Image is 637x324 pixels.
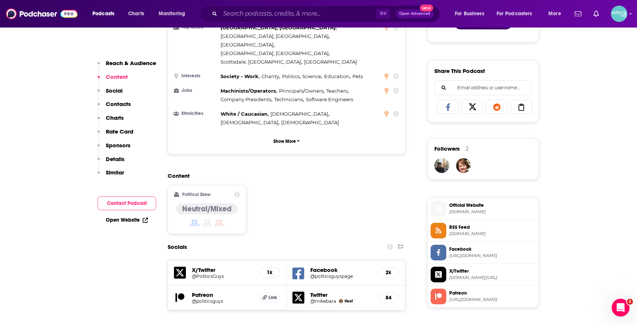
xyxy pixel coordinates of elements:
[434,158,449,173] img: aneesmania
[466,145,469,152] div: 2
[221,58,302,66] span: ,
[192,298,253,304] a: @politicsguys
[450,8,494,20] button: open menu
[174,111,218,116] h3: Ethnicities
[221,73,259,79] span: Society - Work
[98,100,131,114] button: Contacts
[221,95,272,104] span: ,
[221,111,267,117] span: White / Caucasian
[324,73,349,79] span: Education
[339,299,343,303] img: Michael Baranowski
[128,9,144,19] span: Charts
[221,110,269,118] span: ,
[310,298,336,304] a: @mikebara
[98,142,130,155] button: Sponsors
[123,8,149,20] a: Charts
[221,87,277,95] span: ,
[262,73,279,79] span: Charity
[449,253,536,259] span: https://www.facebook.com/politicsguyspage
[274,96,303,102] span: Technicians
[259,293,280,302] a: Link
[106,155,124,163] p: Details
[304,59,357,65] span: [GEOGRAPHIC_DATA]
[611,6,627,22] span: Logged in as JessicaPellien
[269,295,277,301] span: Link
[449,268,536,275] span: X/Twitter
[449,290,536,296] span: Patreon
[497,9,532,19] span: For Podcasters
[492,8,543,20] button: open menu
[611,6,627,22] button: Show profile menu
[324,72,351,81] span: ,
[182,192,210,197] h2: Political Skew
[384,295,393,301] h5: 84
[159,9,185,19] span: Monitoring
[174,74,218,78] h3: Interests
[221,96,271,102] span: Company Presidents
[221,23,337,32] span: ,
[462,100,484,114] a: Share on X/Twitter
[279,87,324,95] span: ,
[302,72,322,81] span: ,
[221,59,301,65] span: Scottsdale, [GEOGRAPHIC_DATA]
[384,269,393,276] h5: 2k
[106,73,128,80] p: Content
[106,87,123,94] p: Social
[449,231,536,237] span: rss.introcast.io
[437,100,459,114] a: Share on Facebook
[572,7,584,20] a: Show notifications dropdown
[221,50,329,56] span: [GEOGRAPHIC_DATA], [GEOGRAPHIC_DATA]
[221,42,273,48] span: [GEOGRAPHIC_DATA]
[511,100,532,114] a: Copy Link
[273,139,296,144] p: Show More
[306,96,353,102] span: Software Engineers
[98,196,156,210] button: Contact Podcast
[106,142,130,149] p: Sponsors
[207,5,447,22] div: Search podcasts, credits, & more...
[441,81,526,95] input: Email address or username...
[168,172,399,179] h2: Content
[192,273,253,279] a: @PoliticsGuys
[220,8,376,20] input: Search podcasts, credits, & more...
[98,114,124,128] button: Charts
[168,240,187,254] h2: Socials
[221,32,330,41] span: ,
[282,73,300,79] span: Politics
[6,7,77,21] img: Podchaser - Follow, Share and Rate Podcasts
[434,67,485,74] h3: Share This Podcast
[396,9,434,18] button: Open AdvancedNew
[221,41,275,49] span: ,
[221,72,260,81] span: ,
[548,9,561,19] span: More
[98,169,124,183] button: Similar
[449,246,536,253] span: Facebook
[174,88,218,93] h3: Jobs
[192,266,253,273] h5: X/Twitter
[192,291,253,298] h5: Patreon
[434,80,532,95] div: Search followers
[486,100,508,114] a: Share on Reddit
[449,275,536,280] span: twitter.com/PoliticsGuys
[449,224,536,231] span: RSS Feed
[326,88,348,94] span: Teachers
[221,118,279,127] span: ,
[420,4,433,12] span: New
[182,204,232,214] h4: Neutral/Mixed
[456,158,471,173] img: Mefeeley
[266,269,274,276] h5: 1k
[431,289,536,304] a: Patreon[URL][DOMAIN_NAME]
[352,73,363,79] span: Pets
[282,72,301,81] span: ,
[98,73,128,87] button: Content
[270,111,328,117] span: [DEMOGRAPHIC_DATA]
[221,119,278,125] span: [DEMOGRAPHIC_DATA]
[590,7,602,20] a: Show notifications dropdown
[376,9,390,19] span: ⌘ K
[98,128,133,142] button: Rate Card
